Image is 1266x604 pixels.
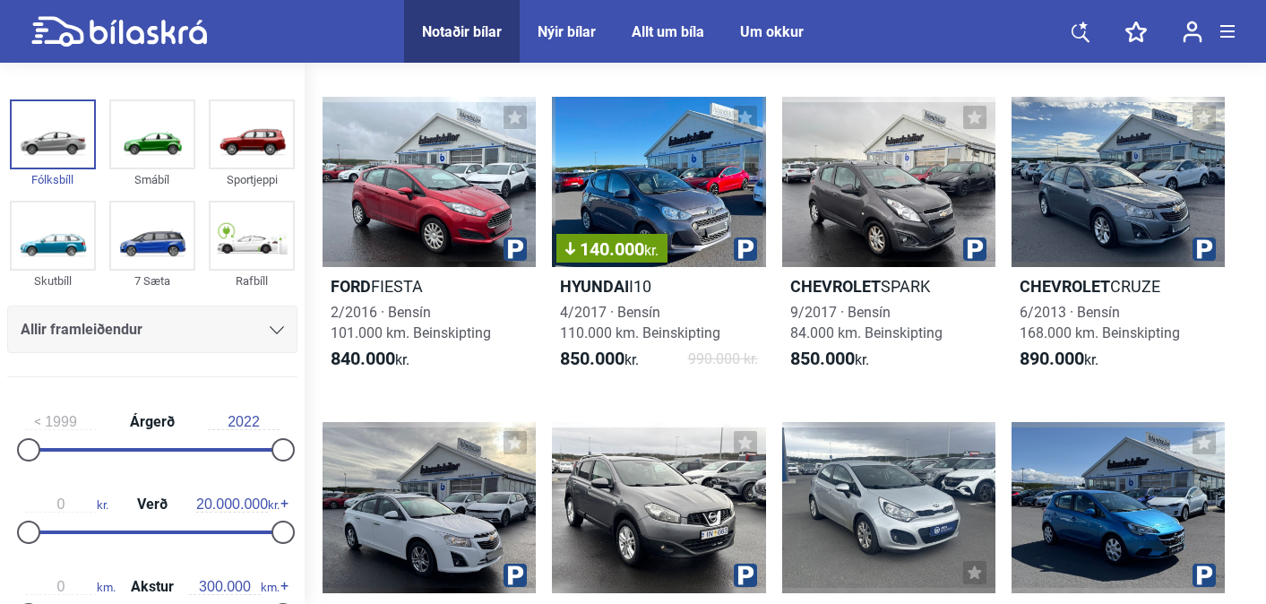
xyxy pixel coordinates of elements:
span: 9/2017 · Bensín 84.000 km. Beinskipting [790,304,943,341]
span: kr. [560,349,639,370]
img: parking.png [504,564,527,587]
span: 140.000 [565,240,659,258]
img: parking.png [1193,564,1216,587]
h2: SPARK [782,276,995,297]
a: 140.000kr.HyundaiI104/2017 · Bensín110.000 km. Beinskipting850.000kr.990.000 kr. [552,97,765,387]
img: parking.png [734,237,757,261]
h2: CRUZE [1012,276,1225,297]
div: Rafbíll [209,271,295,291]
b: 890.000 [1020,348,1084,369]
span: km. [189,579,280,595]
b: Chevrolet [1020,277,1110,296]
img: parking.png [1193,237,1216,261]
span: Verð [133,497,172,512]
span: kr. [196,496,280,513]
span: kr. [25,496,108,513]
b: 850.000 [790,348,855,369]
h2: I10 [552,276,765,297]
img: parking.png [963,237,986,261]
span: Allir framleiðendur [21,317,142,342]
span: kr. [644,242,659,259]
span: kr. [1020,349,1098,370]
div: Fólksbíll [10,169,96,190]
b: 850.000 [560,348,624,369]
div: Smábíl [109,169,195,190]
h2: FIESTA [323,276,536,297]
a: ChevroletSPARK9/2017 · Bensín84.000 km. Beinskipting850.000kr. [782,97,995,387]
span: Árgerð [125,415,179,429]
a: ChevroletCRUZE6/2013 · Bensín168.000 km. Beinskipting890.000kr. [1012,97,1225,387]
span: kr. [790,349,869,370]
a: Um okkur [740,23,804,40]
img: parking.png [734,564,757,587]
a: Allt um bíla [632,23,704,40]
a: FordFIESTA2/2016 · Bensín101.000 km. Beinskipting840.000kr. [323,97,536,387]
span: Akstur [126,580,178,594]
span: 2/2016 · Bensín 101.000 km. Beinskipting [331,304,491,341]
img: parking.png [504,237,527,261]
a: Notaðir bílar [422,23,502,40]
span: km. [25,579,116,595]
b: Hyundai [560,277,629,296]
div: Skutbíll [10,271,96,291]
a: Nýir bílar [538,23,596,40]
span: 6/2013 · Bensín 168.000 km. Beinskipting [1020,304,1180,341]
span: 4/2017 · Bensín 110.000 km. Beinskipting [560,304,720,341]
div: Sportjeppi [209,169,295,190]
span: 990.000 kr. [688,349,758,370]
span: kr. [331,349,409,370]
img: user-login.svg [1183,21,1202,43]
b: Chevrolet [790,277,881,296]
b: Ford [331,277,371,296]
b: 840.000 [331,348,395,369]
div: 7 Sæta [109,271,195,291]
